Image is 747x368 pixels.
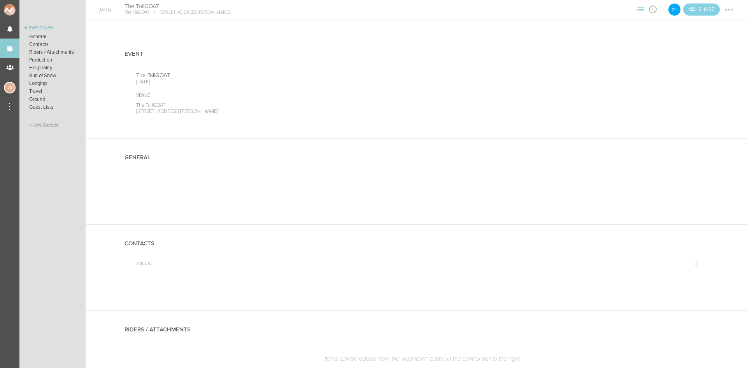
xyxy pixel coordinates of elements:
img: NOMAD [4,4,48,16]
a: Lodging [19,79,86,87]
span: View Itinerary [647,7,659,11]
div: Jessica Smith [4,82,16,93]
a: Riders / Attachments [19,48,86,56]
a: Travel [19,87,86,95]
a: Hospitality [19,64,86,72]
a: General [19,33,86,40]
p: [DATE] [136,79,405,85]
a: Guest Lists [19,103,86,111]
div: Share [683,4,720,16]
div: ZL [668,3,681,16]
h4: Event [124,51,143,57]
h4: General [124,154,151,161]
h4: Riders / Attachments [124,326,191,333]
a: Invite teams to the Event [683,4,720,16]
h4: Contacts [124,240,154,247]
h5: Z3LLA [136,261,151,266]
p: [STREET_ADDRESS][PERSON_NAME] [149,10,230,15]
h4: The TailGOAT [124,3,230,10]
div: Venue [136,93,405,98]
a: Production [19,56,86,64]
span: + Add Section [29,123,59,129]
p: [STREET_ADDRESS][PERSON_NAME] [136,108,405,114]
p: The TailGOAT [136,72,405,79]
a: Contacts [19,40,86,48]
a: Event Info [19,23,86,33]
a: Run of Show [19,72,86,79]
a: Ground [19,95,86,103]
span: View Sections [634,7,647,11]
div: Z3LLA [668,3,681,16]
p: The TailGOAT [136,102,405,108]
p: The TailGOAT [124,10,149,15]
p: Items can be added from the "Add Item" button in the control bar to the right [136,355,708,362]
